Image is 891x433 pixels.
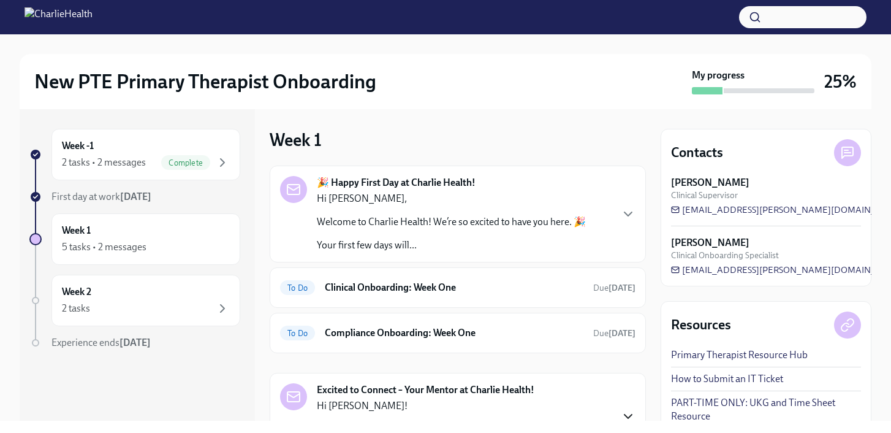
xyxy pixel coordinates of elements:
[29,190,240,204] a: First day at work[DATE]
[62,302,90,315] div: 2 tasks
[280,278,635,297] a: To DoClinical Onboarding: Week OneDue[DATE]
[671,176,749,190] strong: [PERSON_NAME]
[62,224,91,237] h6: Week 1
[280,329,315,338] span: To Do
[671,144,723,162] h4: Contacts
[317,239,586,252] p: Your first few days will...
[824,71,857,93] h3: 25%
[317,383,534,397] strong: Excited to Connect – Your Mentor at Charlie Health!
[62,285,91,299] h6: Week 2
[51,191,151,202] span: First day at work
[593,282,635,294] span: September 7th, 2025 08:00
[671,316,731,334] h4: Resources
[317,176,476,190] strong: 🎉 Happy First Day at Charlie Health!
[671,372,783,386] a: How to Submit an IT Ticket
[317,399,611,413] p: Hi [PERSON_NAME]!
[161,158,210,167] span: Complete
[34,69,376,94] h2: New PTE Primary Therapist Onboarding
[325,326,583,340] h6: Compliance Onboarding: Week One
[325,281,583,294] h6: Clinical Onboarding: Week One
[609,328,635,339] strong: [DATE]
[280,323,635,343] a: To DoCompliance Onboarding: Week OneDue[DATE]
[671,396,861,423] a: PART-TIME ONLY: UKG and Time Sheet Resource
[317,215,586,229] p: Welcome to Charlie Health! We’re so excited to have you here. 🎉
[609,283,635,293] strong: [DATE]
[317,192,586,205] p: Hi [PERSON_NAME],
[120,191,151,202] strong: [DATE]
[671,250,779,261] span: Clinical Onboarding Specialist
[671,190,738,201] span: Clinical Supervisor
[270,129,322,151] h3: Week 1
[671,348,808,362] a: Primary Therapist Resource Hub
[692,69,745,82] strong: My progress
[593,328,635,339] span: September 7th, 2025 08:00
[29,213,240,265] a: Week 15 tasks • 2 messages
[671,236,749,250] strong: [PERSON_NAME]
[29,129,240,180] a: Week -12 tasks • 2 messagesComplete
[51,337,151,348] span: Experience ends
[280,283,315,293] span: To Do
[62,139,94,153] h6: Week -1
[62,156,146,169] div: 2 tasks • 2 messages
[62,240,146,254] div: 5 tasks • 2 messages
[119,337,151,348] strong: [DATE]
[593,283,635,293] span: Due
[29,275,240,326] a: Week 22 tasks
[25,7,93,27] img: CharlieHealth
[593,328,635,339] span: Due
